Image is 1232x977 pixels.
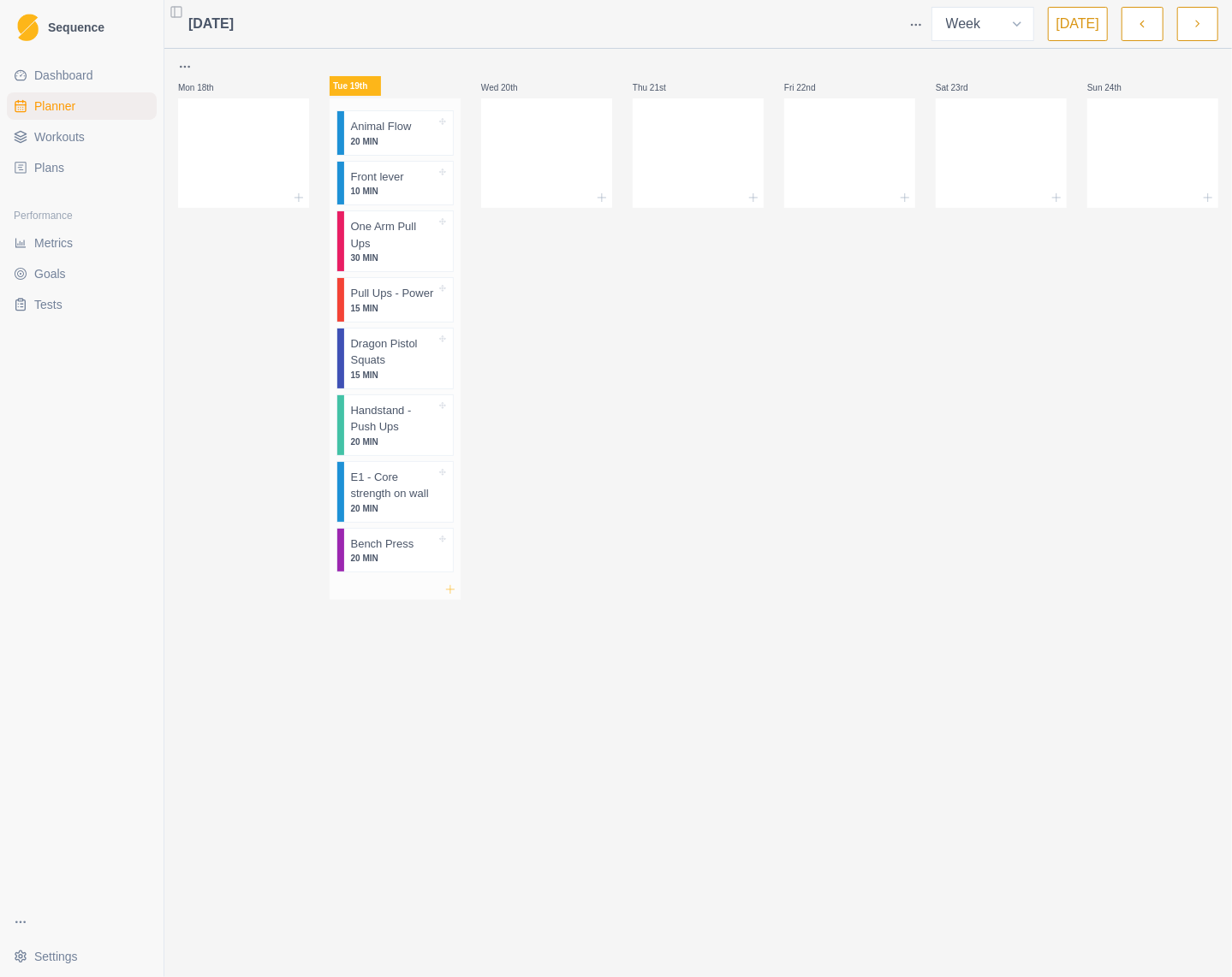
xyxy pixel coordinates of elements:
[34,296,62,313] span: Tests
[336,394,454,456] div: Handstand - Push Ups20 MIN
[351,302,436,315] p: 15 MIN
[351,369,436,382] p: 15 MIN
[34,67,93,84] span: Dashboard
[784,81,836,94] p: Fri 22nd
[188,14,234,34] span: [DATE]
[34,98,75,115] span: Planner
[351,335,436,369] p: Dragon Pistol Squats
[34,159,64,176] span: Plans
[7,260,157,287] a: Goals
[351,285,434,302] p: Pull Ups - Power
[7,7,157,48] a: LogoSequence
[48,21,104,33] span: Sequence
[351,502,436,515] p: 20 MIN
[330,76,381,96] p: Tue 19th
[7,202,157,229] div: Performance
[351,218,436,252] p: One Arm Pull Ups
[7,291,157,318] a: Tests
[936,81,987,94] p: Sat 23rd
[351,469,436,502] p: E1 - Core strength on wall
[351,435,436,448] p: 20 MIN
[7,943,157,970] button: Settings
[481,81,533,94] p: Wed 20th
[17,14,39,42] img: Logo
[7,92,157,120] a: Planner
[7,229,157,257] a: Metrics
[34,265,66,282] span: Goals
[336,528,454,573] div: Bench Press20 MIN
[7,123,157,151] a: Workouts
[351,135,436,148] p: 20 MIN
[351,185,436,198] p: 10 MIN
[1048,7,1108,41] button: [DATE]
[34,128,85,145] span: Workouts
[351,552,436,565] p: 20 MIN
[34,234,73,252] span: Metrics
[351,169,404,186] p: Front lever
[351,118,412,135] p: Animal Flow
[178,81,229,94] p: Mon 18th
[7,62,157,89] a: Dashboard
[336,277,454,323] div: Pull Ups - Power15 MIN
[351,252,436,264] p: 30 MIN
[336,461,454,523] div: E1 - Core strength on wall20 MIN
[336,210,454,272] div: One Arm Pull Ups30 MIN
[336,161,454,206] div: Front lever10 MIN
[336,110,454,156] div: Animal Flow20 MIN
[7,154,157,181] a: Plans
[633,81,684,94] p: Thu 21st
[1087,81,1139,94] p: Sun 24th
[351,536,414,553] p: Bench Press
[336,328,454,389] div: Dragon Pistol Squats15 MIN
[351,402,436,435] p: Handstand - Push Ups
